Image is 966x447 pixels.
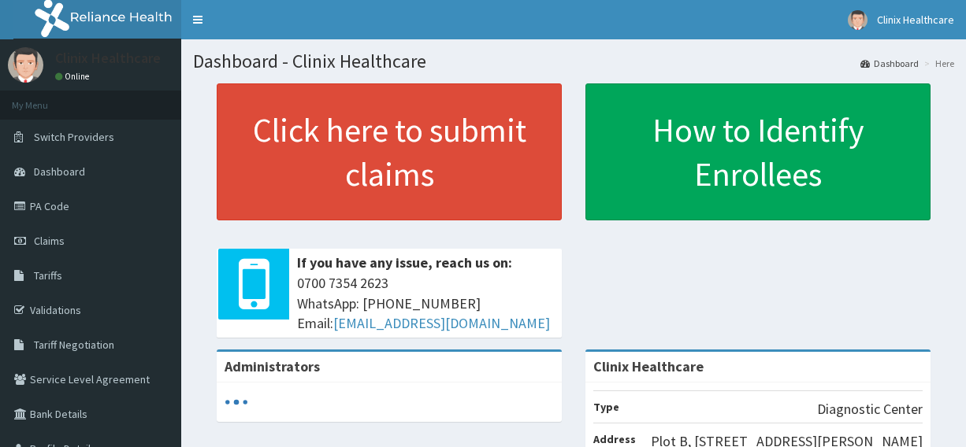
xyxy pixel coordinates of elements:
[8,47,43,83] img: User Image
[877,13,954,27] span: Clinix Healthcare
[297,253,512,272] b: If you have any issue, reach us on:
[55,71,93,82] a: Online
[34,268,62,283] span: Tariffs
[817,399,923,419] p: Diagnostic Center
[333,314,550,332] a: [EMAIL_ADDRESS][DOMAIN_NAME]
[593,432,636,446] b: Address
[860,57,919,70] a: Dashboard
[593,400,619,414] b: Type
[34,130,114,144] span: Switch Providers
[225,357,320,375] b: Administrators
[34,164,85,179] span: Dashboard
[848,10,868,30] img: User Image
[55,51,161,65] p: Clinix Healthcare
[585,83,931,220] a: How to Identify Enrollees
[593,357,704,375] strong: Clinix Healthcare
[225,390,248,414] svg: audio-loading
[34,338,114,352] span: Tariff Negotiation
[193,51,954,72] h1: Dashboard - Clinix Healthcare
[920,57,954,70] li: Here
[34,234,65,248] span: Claims
[217,83,562,220] a: Click here to submit claims
[297,273,554,334] span: 0700 7354 2623 WhatsApp: [PHONE_NUMBER] Email:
